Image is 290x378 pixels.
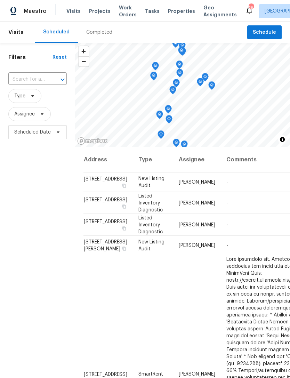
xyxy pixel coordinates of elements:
[176,61,183,71] div: Map marker
[14,93,25,99] span: Type
[14,129,51,136] span: Scheduled Date
[119,4,137,18] span: Work Orders
[168,8,195,15] span: Properties
[58,75,67,85] button: Open
[79,57,89,66] span: Zoom out
[226,243,228,248] span: -
[8,74,47,85] input: Search for an address...
[138,193,163,212] span: Listed Inventory Diagnostic
[208,81,215,92] div: Map marker
[84,197,127,202] span: [STREET_ADDRESS]
[165,105,172,116] div: Map marker
[156,111,163,121] div: Map marker
[121,246,127,252] button: Copy Address
[253,28,276,37] span: Schedule
[181,140,188,151] div: Map marker
[173,139,180,150] div: Map marker
[84,219,127,224] span: [STREET_ADDRESS]
[179,200,215,205] span: [PERSON_NAME]
[66,8,81,15] span: Visits
[121,203,127,209] button: Copy Address
[152,62,159,73] div: Map marker
[89,8,111,15] span: Projects
[86,29,112,36] div: Completed
[172,39,179,50] div: Map marker
[84,240,127,251] span: [STREET_ADDRESS][PERSON_NAME]
[8,25,24,40] span: Visits
[179,243,215,248] span: [PERSON_NAME]
[53,54,67,61] div: Reset
[145,9,160,14] span: Tasks
[173,79,180,90] div: Map marker
[179,222,215,227] span: [PERSON_NAME]
[138,215,163,234] span: Listed Inventory Diagnostic
[166,115,172,126] div: Map marker
[79,46,89,56] button: Zoom in
[138,176,164,188] span: New Listing Audit
[84,372,127,377] span: [STREET_ADDRESS]
[226,222,228,227] span: -
[280,136,284,143] span: Toggle attribution
[278,135,287,144] button: Toggle attribution
[226,200,228,205] span: -
[197,78,204,89] div: Map marker
[178,47,185,57] div: Map marker
[203,4,237,18] span: Geo Assignments
[169,86,176,97] div: Map marker
[133,147,173,172] th: Type
[249,4,253,11] div: 18
[14,111,35,118] span: Assignee
[150,72,157,82] div: Map marker
[24,8,47,15] span: Maestro
[173,147,221,172] th: Assignee
[79,56,89,66] button: Zoom out
[202,73,209,84] div: Map marker
[176,69,183,80] div: Map marker
[247,25,282,40] button: Schedule
[179,180,215,185] span: [PERSON_NAME]
[226,180,228,185] span: -
[138,240,164,251] span: New Listing Audit
[8,54,53,61] h1: Filters
[43,29,70,35] div: Scheduled
[83,147,133,172] th: Address
[77,137,108,145] a: Mapbox homepage
[158,130,164,141] div: Map marker
[121,225,127,231] button: Copy Address
[121,183,127,189] button: Copy Address
[84,177,127,182] span: [STREET_ADDRESS]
